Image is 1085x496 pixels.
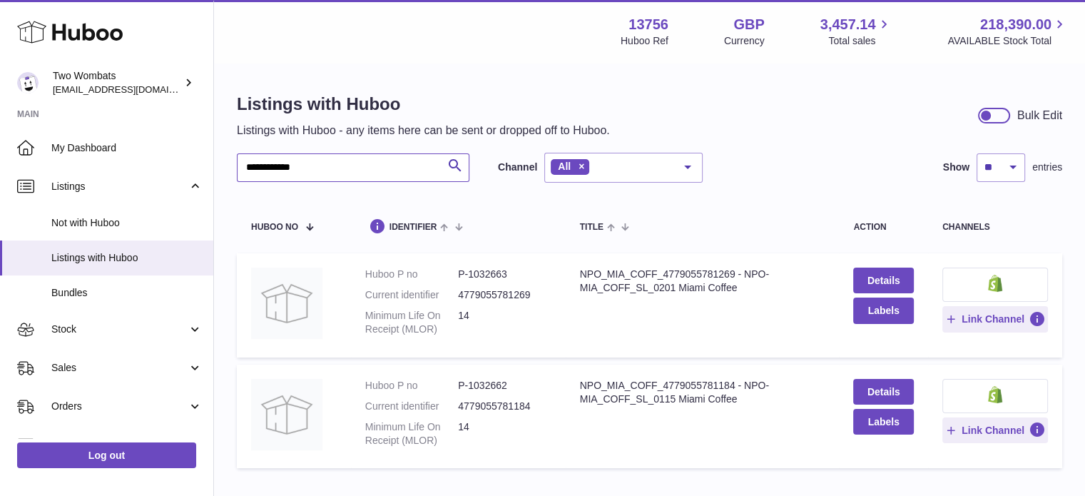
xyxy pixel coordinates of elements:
span: Usage [51,438,203,452]
span: AVAILABLE Stock Total [947,34,1068,48]
span: [EMAIL_ADDRESS][DOMAIN_NAME] [53,83,210,95]
div: Two Wombats [53,69,181,96]
div: Bulk Edit [1017,108,1062,123]
span: Huboo no [251,223,298,232]
dd: P-1032662 [458,379,551,393]
dt: Current identifier [365,400,458,413]
span: Stock [51,323,188,336]
div: NPO_MIA_COFF_4779055781269 - NPO-MIA_COFF_SL_0201 Miami Coffee [580,268,825,295]
img: internalAdmin-13756@internal.huboo.com [17,72,39,93]
strong: GBP [733,15,764,34]
img: shopify-small.png [988,386,1003,403]
span: 218,390.00 [980,15,1051,34]
dt: Minimum Life On Receipt (MLOR) [365,420,458,447]
span: 3,457.14 [820,15,876,34]
span: All [558,161,571,172]
div: Huboo Ref [621,34,668,48]
dd: 14 [458,309,551,336]
span: Not with Huboo [51,216,203,230]
a: 3,457.14 Total sales [820,15,892,48]
span: Listings [51,180,188,193]
span: Orders [51,400,188,413]
h1: Listings with Huboo [237,93,610,116]
span: Link Channel [962,424,1024,437]
p: Listings with Huboo - any items here can be sent or dropped off to Huboo. [237,123,610,138]
span: Bundles [51,286,203,300]
a: Details [853,379,913,405]
button: Link Channel [942,306,1048,332]
div: NPO_MIA_COFF_4779055781184 - NPO-MIA_COFF_SL_0115 Miami Coffee [580,379,825,406]
div: Currency [724,34,765,48]
div: channels [942,223,1048,232]
dd: 4779055781184 [458,400,551,413]
span: Listings with Huboo [51,251,203,265]
span: identifier [389,223,437,232]
strong: 13756 [628,15,668,34]
img: NPO_MIA_COFF_4779055781184 - NPO-MIA_COFF_SL_0115 Miami Coffee [251,379,322,450]
dt: Huboo P no [365,268,458,281]
label: Channel [498,161,537,174]
a: 218,390.00 AVAILABLE Stock Total [947,15,1068,48]
span: Link Channel [962,313,1024,325]
button: Link Channel [942,417,1048,443]
span: Total sales [828,34,892,48]
label: Show [943,161,969,174]
span: My Dashboard [51,141,203,155]
dd: 4779055781269 [458,288,551,302]
dd: 14 [458,420,551,447]
a: Log out [17,442,196,468]
dt: Minimum Life On Receipt (MLOR) [365,309,458,336]
span: Sales [51,361,188,375]
div: action [853,223,913,232]
img: NPO_MIA_COFF_4779055781269 - NPO-MIA_COFF_SL_0201 Miami Coffee [251,268,322,339]
button: Labels [853,409,913,435]
dt: Current identifier [365,288,458,302]
button: Labels [853,298,913,323]
span: title [580,223,603,232]
dd: P-1032663 [458,268,551,281]
img: shopify-small.png [988,275,1003,292]
dt: Huboo P no [365,379,458,393]
a: Details [853,268,913,293]
span: entries [1032,161,1062,174]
